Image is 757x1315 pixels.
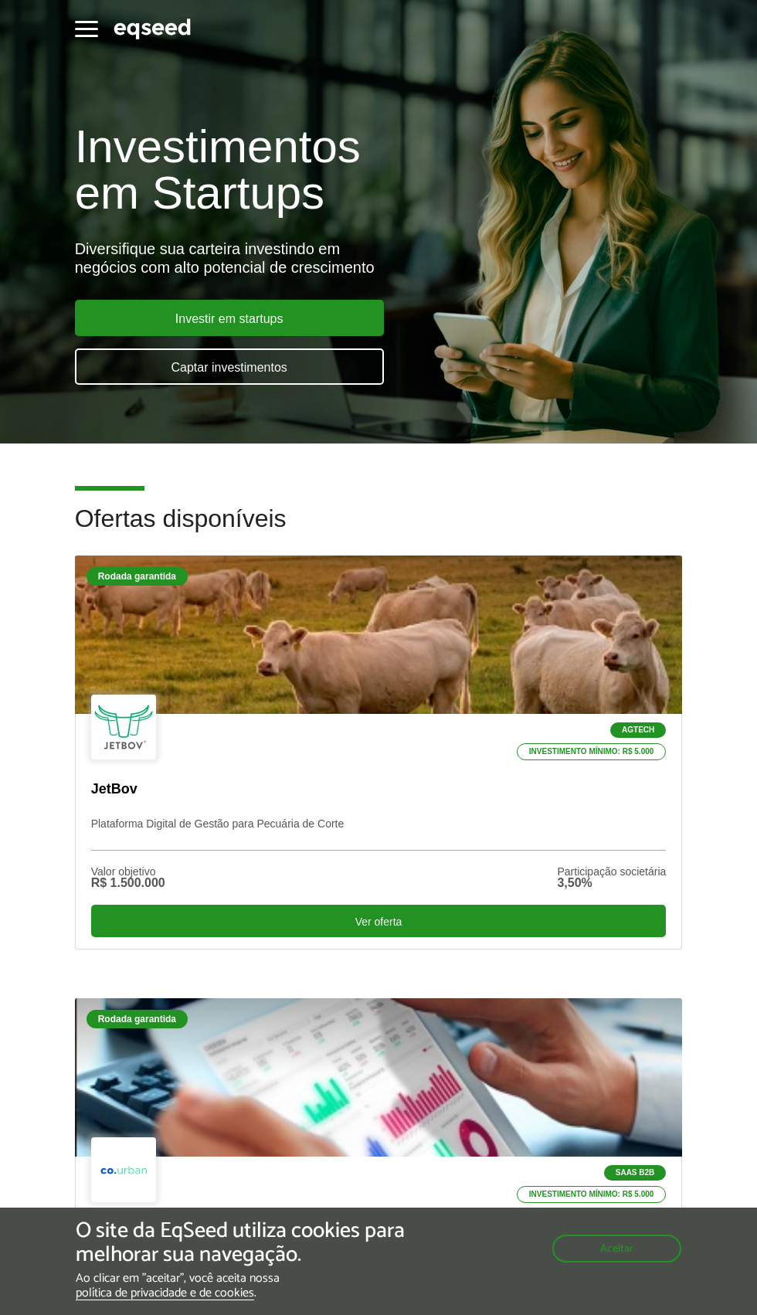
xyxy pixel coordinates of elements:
[517,1186,667,1203] p: Investimento mínimo: R$ 5.000
[76,1271,439,1300] p: Ao clicar em "aceitar", você aceita nossa .
[91,877,165,889] div: R$ 1.500.000
[552,1235,681,1262] button: Aceitar
[75,505,683,556] h2: Ofertas disponíveis
[517,743,667,760] p: Investimento mínimo: R$ 5.000
[75,240,683,277] div: Diversifique sua carteira investindo em negócios com alto potencial de crescimento
[75,556,683,949] a: Rodada garantida Agtech Investimento mínimo: R$ 5.000 JetBov Plataforma Digital de Gestão para Pe...
[610,722,666,738] p: Agtech
[91,817,667,851] p: Plataforma Digital de Gestão para Pecuária de Corte
[604,1165,667,1181] p: SaaS B2B
[114,16,191,42] img: EqSeed
[75,124,683,216] h1: Investimentos em Startups
[91,781,667,798] p: JetBov
[75,348,384,385] a: Captar investimentos
[87,1010,188,1028] div: Rodada garantida
[75,300,384,336] a: Investir em startups
[557,866,666,877] div: Participação societária
[91,905,667,937] div: Ver oferta
[87,567,188,586] div: Rodada garantida
[91,866,165,877] div: Valor objetivo
[557,877,666,889] div: 3,50%
[76,1287,254,1300] a: política de privacidade e de cookies
[76,1219,439,1267] h5: O site da EqSeed utiliza cookies para melhorar sua navegação.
